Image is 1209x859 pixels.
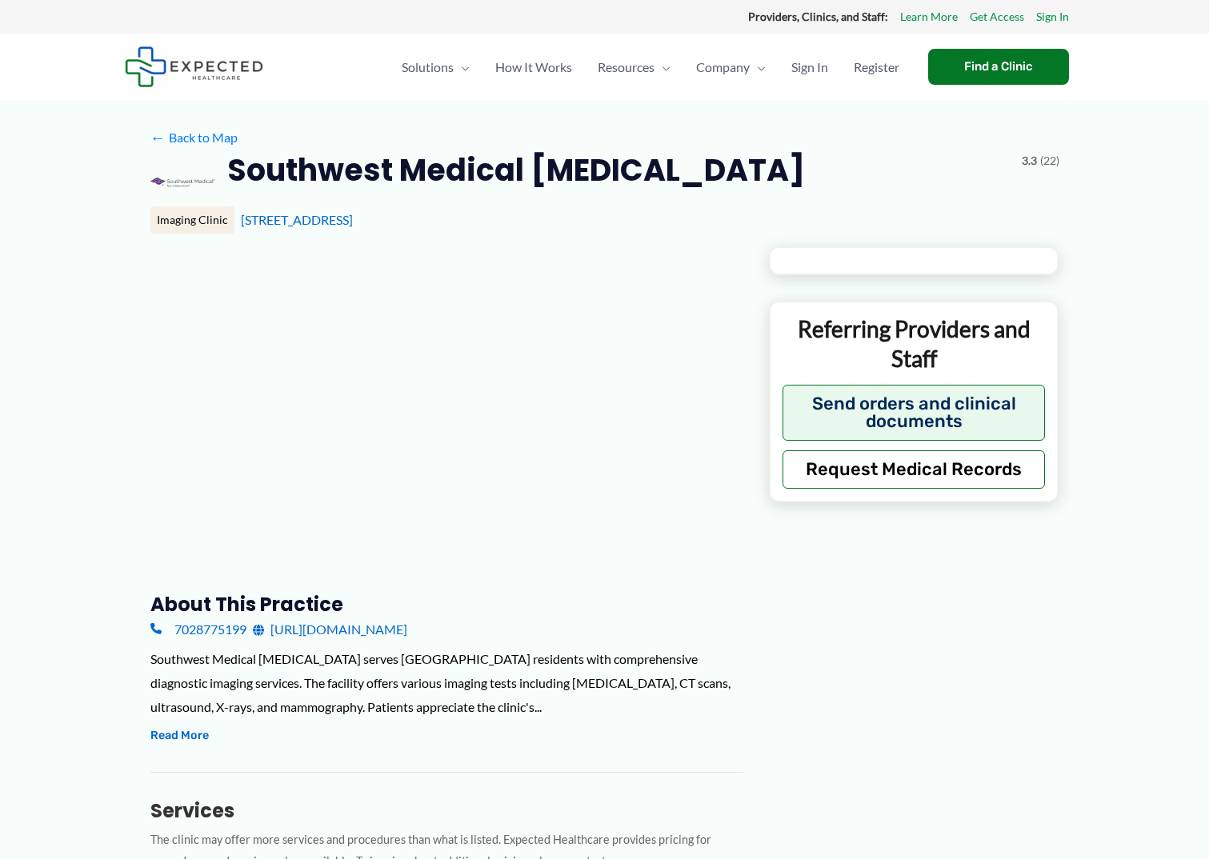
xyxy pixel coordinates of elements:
[928,49,1069,85] a: Find a Clinic
[598,39,655,95] span: Resources
[150,726,209,745] button: Read More
[389,39,912,95] nav: Primary Site Navigation
[970,6,1024,27] a: Get Access
[402,39,454,95] span: Solutions
[750,39,766,95] span: Menu Toggle
[482,39,585,95] a: How It Works
[791,39,828,95] span: Sign In
[783,450,1046,489] button: Request Medical Records
[227,150,805,190] h2: Southwest Medical [MEDICAL_DATA]
[779,39,841,95] a: Sign In
[1036,6,1069,27] a: Sign In
[748,10,888,23] strong: Providers, Clinics, and Staff:
[1040,150,1059,171] span: (22)
[841,39,912,95] a: Register
[783,314,1046,373] p: Referring Providers and Staff
[495,39,572,95] span: How It Works
[1022,150,1037,171] span: 3.3
[696,39,750,95] span: Company
[683,39,779,95] a: CompanyMenu Toggle
[585,39,683,95] a: ResourcesMenu Toggle
[125,46,263,87] img: Expected Healthcare Logo - side, dark font, small
[783,385,1046,441] button: Send orders and clinical documents
[150,647,743,718] div: Southwest Medical [MEDICAL_DATA] serves [GEOGRAPHIC_DATA] residents with comprehensive diagnostic...
[253,617,407,641] a: [URL][DOMAIN_NAME]
[150,617,246,641] a: 7028775199
[241,212,353,227] a: [STREET_ADDRESS]
[150,798,743,823] h3: Services
[150,206,234,234] div: Imaging Clinic
[150,126,238,150] a: ←Back to Map
[150,592,743,617] h3: About this practice
[454,39,470,95] span: Menu Toggle
[854,39,899,95] span: Register
[900,6,958,27] a: Learn More
[655,39,671,95] span: Menu Toggle
[389,39,482,95] a: SolutionsMenu Toggle
[150,130,166,145] span: ←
